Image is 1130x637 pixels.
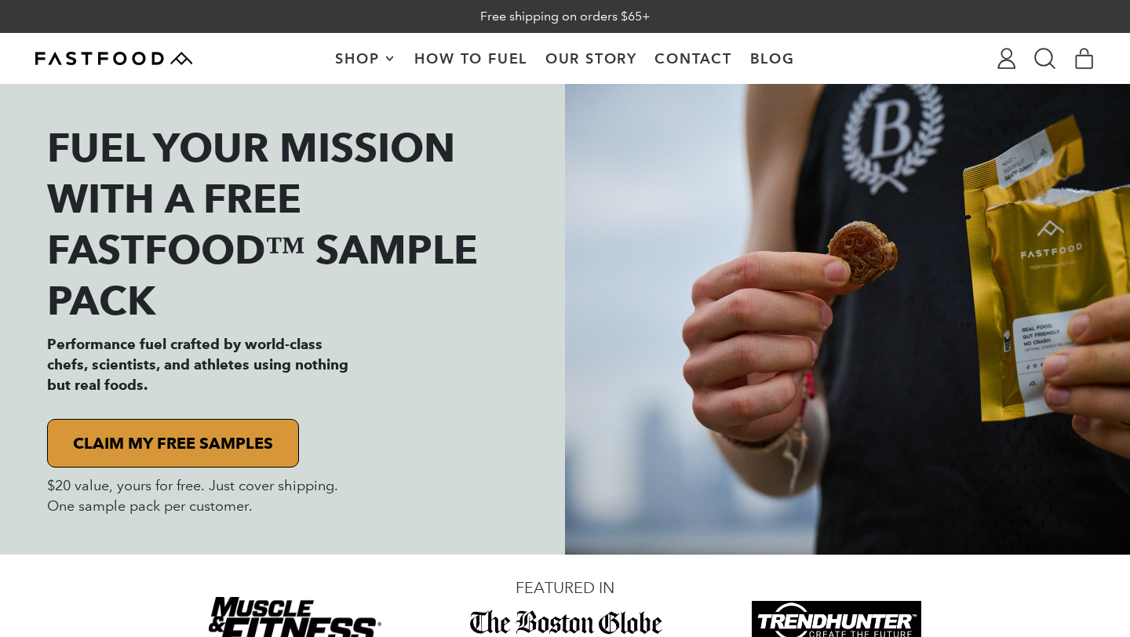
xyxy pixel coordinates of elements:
[35,52,192,65] img: Fastfood
[335,52,383,66] span: Shop
[47,419,299,468] button: CLAIM MY FREE SAMPLES
[47,475,361,516] p: $20 value, yours for free. Just cover shipping. One sample pack per customer.
[47,336,348,394] strong: Performance fuel crafted by world-class chefs, scientists, and athletes using nothing but real fo...
[406,34,536,83] a: How To Fuel
[646,34,741,83] a: Contact
[47,122,534,326] p: FUEL Your mission WITH a Free fastfood™ sample pack
[565,84,1130,555] img: Person holding a small snack and a packet labeled 'FASTFOOD' with a city skyline in the background.
[741,34,804,83] a: Blog
[326,34,406,83] button: Shop
[73,435,273,451] p: CLAIM MY FREE SAMPLES
[47,122,534,516] div: FUEL Your mission WITH a Free fastfood™ sample packPerformance fuel crafted by world-class chefs,...
[536,34,646,83] a: Our Story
